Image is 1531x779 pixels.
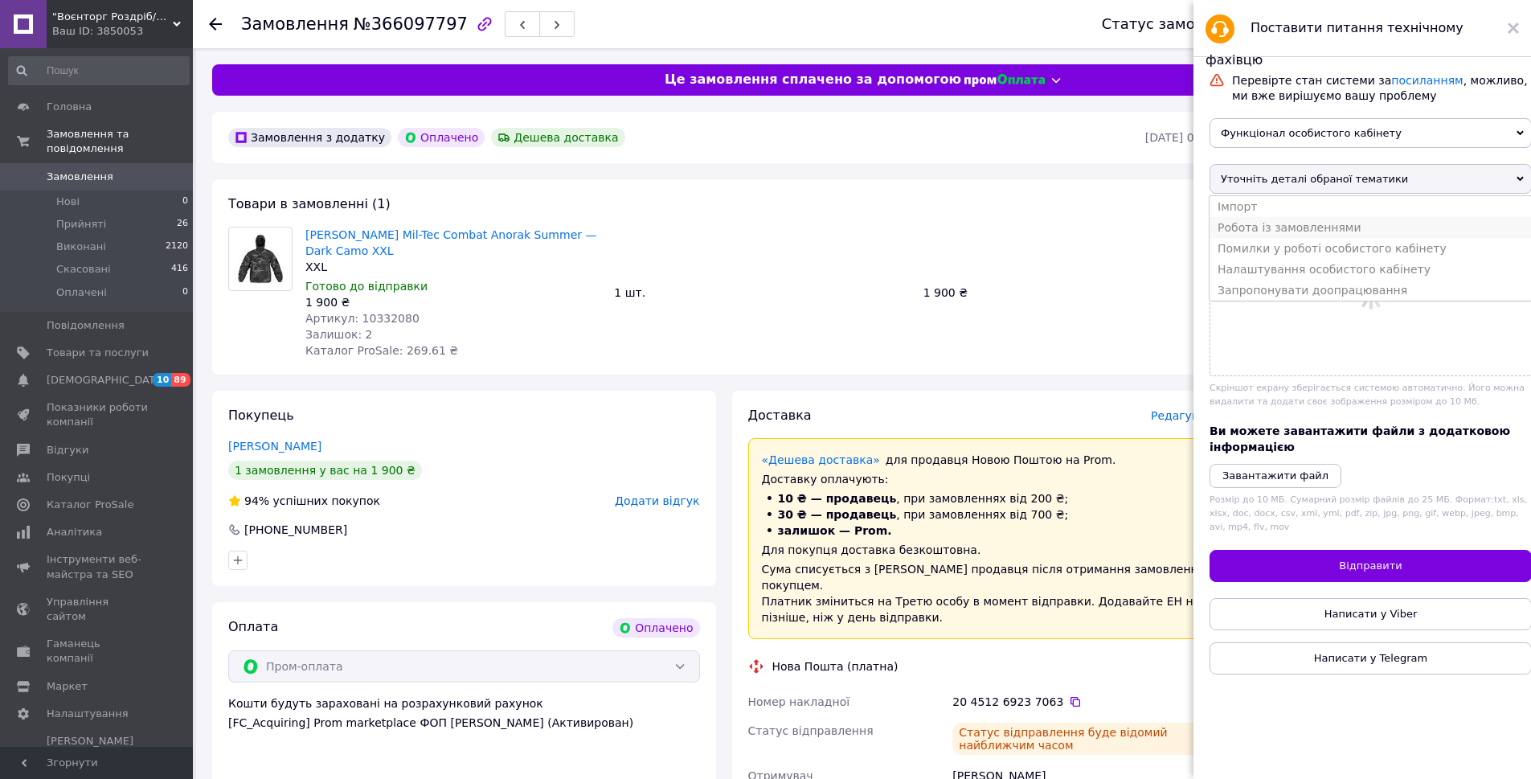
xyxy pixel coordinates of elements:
div: Для покупця доставка безкоштовна. [762,542,1206,558]
span: Відгуки [47,443,88,457]
span: Маркет [47,679,88,694]
div: 1 шт. [608,281,916,304]
span: Товари та послуги [47,346,149,360]
span: Розмір до 10 МБ. Сумарний розмір файлів до 25 МБ. Формат: txt, xls, xlsx, doc, docx, csv, xml, ym... [1210,494,1527,533]
a: «Дешева доставка» [762,453,880,466]
span: [PERSON_NAME] та рахунки [47,734,149,778]
span: Написати у Viber [1324,608,1418,620]
span: Редагувати [1151,409,1219,422]
span: Замовлення [241,14,349,34]
span: Прийняті [56,217,106,232]
span: Покупець [228,408,294,423]
span: Аналітика [47,525,102,539]
span: 30 ₴ — продавець [778,508,897,521]
i: Завантажити файл [1222,469,1328,482]
div: Оплачено [612,618,699,638]
a: [PERSON_NAME] [228,440,321,453]
div: Оплачено [398,128,485,147]
div: Замовлення з додатку [228,128,391,147]
img: Куртка Sturm Mil-Tec Combat Anorak Summer — Dark Camo XXL [229,234,292,284]
span: Додати відгук [615,494,699,507]
span: 94% [244,494,269,507]
div: 1 900 ₴ [305,294,601,310]
span: Замовлення та повідомлення [47,127,193,156]
div: Сума списується з [PERSON_NAME] продавця після отримання замовлення покупцем. Платник зміниться н... [762,561,1206,625]
div: Нова Пошта (платна) [768,658,903,674]
span: Статус відправлення [748,724,874,737]
span: 0 [182,195,188,209]
div: Статус відправлення буде відомий найближчим часом [952,723,1219,755]
span: "Воєнторг Роздріб/Опт": На варті вашої безпеки! [52,10,173,24]
span: Показники роботи компанії [47,400,149,429]
span: [DEMOGRAPHIC_DATA] [47,373,166,387]
span: Відправити [1339,560,1402,572]
span: Управління сайтом [47,595,149,624]
div: Ваш ID: 3850053 [52,24,193,39]
span: Головна [47,100,92,114]
span: Покупці [47,470,90,485]
div: 1 900 ₴ [917,281,1181,304]
span: Артикул: 10332080 [305,312,420,325]
span: залишок — Prom. [778,524,892,537]
span: Оплата [228,619,278,634]
span: Готово до відправки [305,280,428,293]
span: Гаманець компанії [47,637,149,666]
div: Доставку оплачують: [762,471,1206,487]
span: Інструменти веб-майстра та SEO [47,552,149,581]
div: 1 замовлення у вас на 1 900 ₴ [228,461,422,480]
a: посиланням [1391,74,1463,87]
span: Ви можете завантажити файли з додатковою інформацією [1210,424,1510,453]
span: Скріншот екрану зберігається системою автоматично. Його можна видалити та додати своє зображення ... [1210,383,1525,407]
span: 89 [171,373,190,387]
span: Скасовані [56,262,111,277]
span: Доставка [748,408,812,423]
input: Пошук [8,56,190,85]
span: 10 [153,373,171,387]
div: 20 4512 6923 7063 [952,694,1219,710]
span: Каталог ProSale: 269.61 ₴ [305,344,458,357]
span: Нові [56,195,80,209]
span: Замовлення [47,170,113,184]
li: , при замовленнях від 700 ₴; [762,506,1206,523]
a: Редагувати [1187,277,1219,309]
div: успішних покупок [228,493,380,509]
span: Повідомлення [47,318,125,333]
button: Завантажити файл [1210,464,1341,488]
div: Статус замовлення [1102,16,1250,32]
span: Це замовлення сплачено за допомогою [665,71,961,89]
span: 2120 [166,240,188,254]
a: [PERSON_NAME] Mil-Tec Combat Anorak Summer — Dark Camo XXL [305,228,596,257]
span: 416 [171,262,188,277]
div: Повернутися назад [209,16,222,32]
time: [DATE] 01:01 [1145,131,1219,144]
div: [PHONE_NUMBER] [243,522,349,538]
span: Виконані [56,240,106,254]
span: 0 [182,285,188,300]
span: Написати у Telegram [1314,652,1427,664]
div: XXL [305,259,601,275]
span: Налаштування [47,707,129,721]
li: , при замовленнях від 200 ₴; [762,490,1206,506]
span: Товари в замовленні (1) [228,196,391,211]
span: 10 ₴ — продавець [778,492,897,505]
span: Залишок: 2 [305,328,373,341]
span: Каталог ProSale [47,498,133,512]
span: 26 [177,217,188,232]
span: Оплачені [56,285,107,300]
span: №366097797 [354,14,468,34]
div: Кошти будуть зараховані на розрахунковий рахунок [228,695,700,731]
div: [FC_Acquiring] Prom marketplace ФОП [PERSON_NAME] (Активирован) [228,715,700,731]
div: для продавця Новою Поштою на Prom. [762,452,1206,468]
span: Номер накладної [748,695,850,708]
div: Дешева доставка [491,128,624,147]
